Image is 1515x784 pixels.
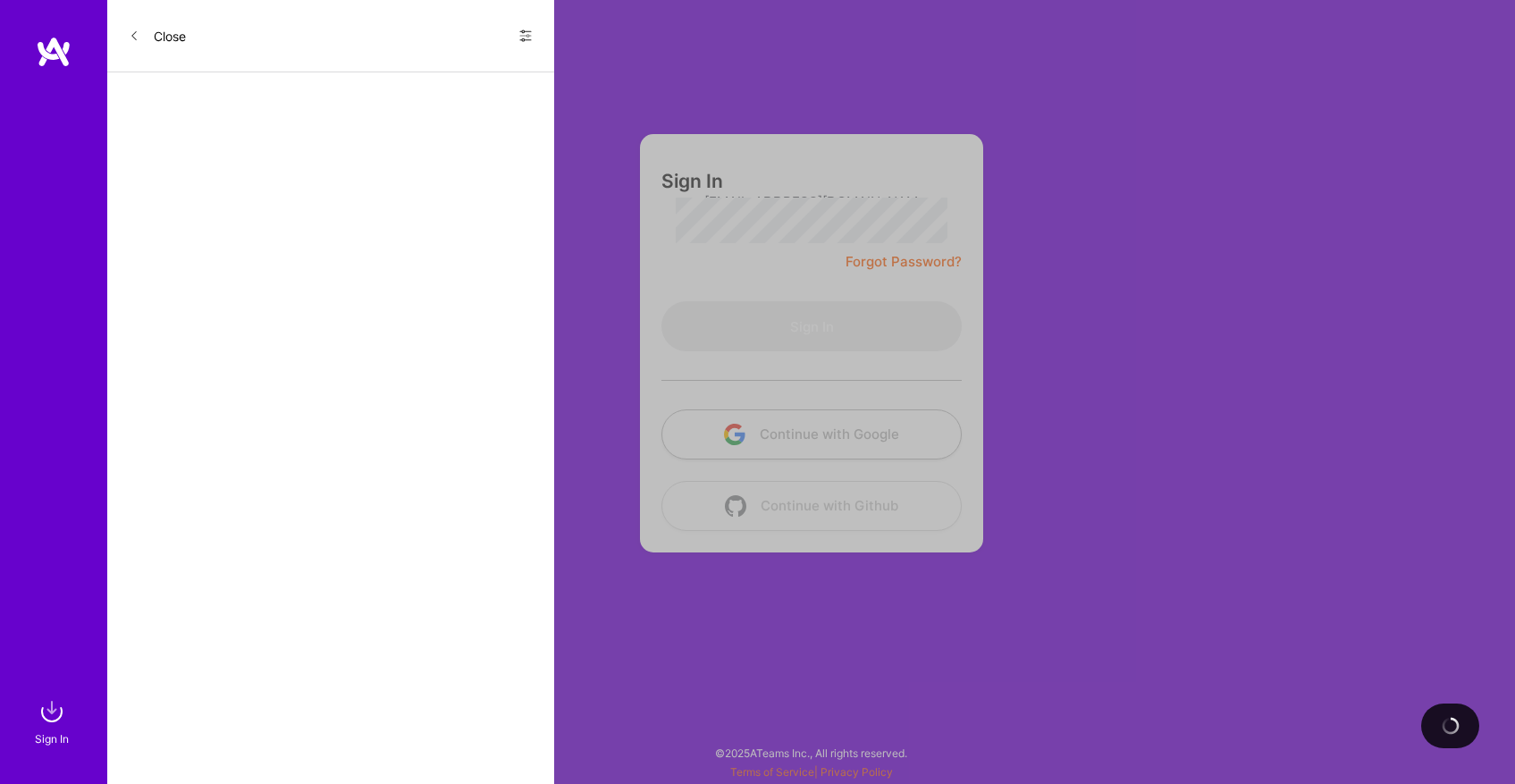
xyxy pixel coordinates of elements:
[34,694,70,729] img: sign in
[35,729,69,748] div: Sign In
[36,36,72,68] img: logo
[129,21,186,50] button: Close
[1441,716,1460,736] img: loading
[38,694,70,748] a: sign inSign In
